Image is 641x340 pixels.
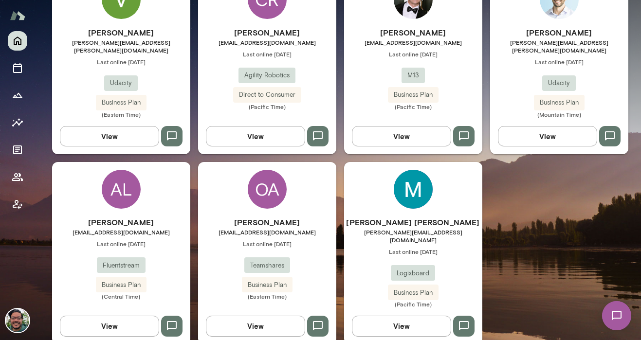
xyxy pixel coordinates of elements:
span: [EMAIL_ADDRESS][DOMAIN_NAME] [344,38,482,46]
h6: [PERSON_NAME] [52,216,190,228]
span: [EMAIL_ADDRESS][DOMAIN_NAME] [198,38,336,46]
button: View [498,126,597,146]
h6: [PERSON_NAME] [PERSON_NAME] [344,216,482,228]
span: Last online [DATE] [344,248,482,255]
div: OA [248,170,287,209]
button: View [352,316,451,336]
span: Business Plan [388,288,439,298]
button: View [60,316,159,336]
h6: [PERSON_NAME] [490,27,628,38]
span: Direct to Consumer [233,90,301,100]
span: (Eastern Time) [198,292,336,300]
span: Teamshares [244,261,290,270]
span: [PERSON_NAME][EMAIL_ADDRESS][PERSON_NAME][DOMAIN_NAME] [52,38,190,54]
img: Mento [10,6,25,25]
button: View [352,126,451,146]
span: Fluentstream [97,261,146,270]
span: Business Plan [96,98,147,107]
span: Business Plan [96,280,147,290]
button: Growth Plan [8,86,27,105]
span: (Pacific Time) [344,300,482,308]
span: [EMAIL_ADDRESS][DOMAIN_NAME] [52,228,190,236]
span: Udacity [104,78,138,88]
button: View [206,316,305,336]
button: Client app [8,195,27,214]
button: Documents [8,140,27,160]
h6: [PERSON_NAME] [198,216,336,228]
span: Business Plan [388,90,439,100]
span: Last online [DATE] [52,58,190,66]
button: Members [8,167,27,187]
img: Maricel Paz Pripstein [394,170,433,209]
span: Last online [DATE] [52,240,190,248]
h6: [PERSON_NAME] [198,27,336,38]
span: (Pacific Time) [198,103,336,110]
span: Last online [DATE] [198,240,336,248]
span: (Mountain Time) [490,110,628,118]
span: Last online [DATE] [490,58,628,66]
span: Logixboard [391,268,435,278]
button: View [206,126,305,146]
h6: [PERSON_NAME] [52,27,190,38]
span: Business Plan [242,280,293,290]
span: Last online [DATE] [344,50,482,58]
span: (Eastern Time) [52,110,190,118]
button: Home [8,31,27,51]
span: [PERSON_NAME][EMAIL_ADDRESS][PERSON_NAME][DOMAIN_NAME] [490,38,628,54]
span: [EMAIL_ADDRESS][DOMAIN_NAME] [198,228,336,236]
h6: [PERSON_NAME] [344,27,482,38]
span: [PERSON_NAME][EMAIL_ADDRESS][DOMAIN_NAME] [344,228,482,244]
img: Mike Valdez Landeros [6,309,29,332]
div: AL [102,170,141,209]
span: M13 [402,71,425,80]
span: Last online [DATE] [198,50,336,58]
button: View [60,126,159,146]
span: Business Plan [534,98,585,107]
span: (Pacific Time) [344,103,482,110]
span: Agility Robotics [238,71,295,80]
span: (Central Time) [52,292,190,300]
span: Udacity [542,78,576,88]
button: Insights [8,113,27,132]
button: Sessions [8,58,27,78]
